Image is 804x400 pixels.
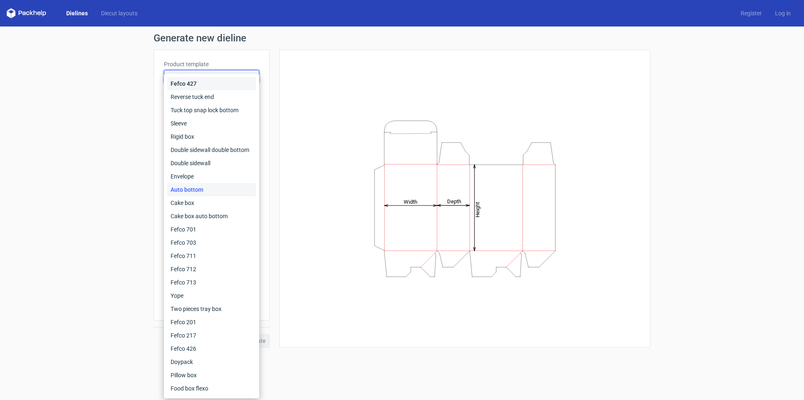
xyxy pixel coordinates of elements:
[60,9,94,17] a: Dielines
[168,72,249,81] span: Auto bottom
[167,223,256,236] div: Fefco 701
[167,210,256,223] div: Cake box auto bottom
[167,382,256,395] div: Food box flexo
[167,117,256,130] div: Sleeve
[404,198,417,205] tspan: Width
[167,249,256,263] div: Fefco 711
[734,9,768,17] a: Register
[167,355,256,369] div: Doypack
[167,263,256,276] div: Fefco 712
[167,236,256,249] div: Fefco 703
[167,183,256,196] div: Auto bottom
[167,90,256,104] div: Reverse tuck end
[768,9,797,17] a: Log in
[167,369,256,382] div: Pillow box
[167,342,256,355] div: Fefco 426
[164,60,259,68] label: Product template
[167,130,256,143] div: Rigid box
[154,33,650,43] h1: Generate new dieline
[474,202,481,217] tspan: Height
[167,143,256,157] div: Double sidewall double bottom
[167,302,256,316] div: Two pieces tray box
[167,276,256,289] div: Fefco 713
[167,104,256,117] div: Tuck top snap lock bottom
[167,316,256,329] div: Fefco 201
[167,196,256,210] div: Cake box
[447,198,461,205] tspan: Depth
[167,329,256,342] div: Fefco 217
[167,157,256,170] div: Double sidewall
[94,9,144,17] a: Diecut layouts
[167,77,256,90] div: Fefco 427
[167,170,256,183] div: Envelope
[167,289,256,302] div: Yope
